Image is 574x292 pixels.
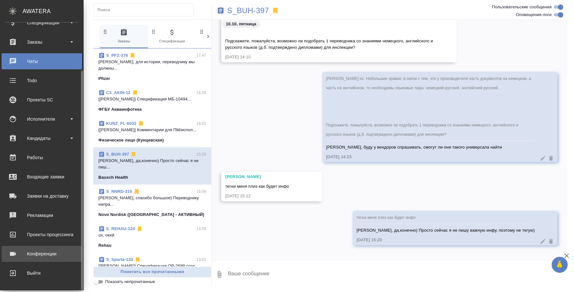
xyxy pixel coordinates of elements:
span: тегни меня плиз как будет инфо [225,184,289,189]
a: S_BUH-397 [227,7,269,14]
div: Кандидаты [5,133,79,143]
svg: Отписаться [129,52,136,59]
a: KUNZ_FL-6032 [106,121,136,126]
a: Чаты [2,53,82,69]
input: Поиск [97,5,194,14]
div: S_PFZ-37817:47[PERSON_NAME], для истории, переводчику мы должны...Pfizer [93,48,211,86]
span: Заказы [102,29,145,44]
span: Показать непрочитанные [105,279,155,285]
div: [DATE] 15:20 [356,237,535,243]
p: Bausch Health [98,174,128,181]
a: Проекты SC [2,92,82,108]
a: S_NNRD-310 [106,189,132,194]
div: Заказы [5,37,79,47]
a: Todo [2,73,82,89]
span: [PERSON_NAME], буду у вендоров спрашивать, смогут ли они такого универсала найти [326,145,502,150]
svg: Отписаться [138,120,144,127]
div: AWATERA [23,5,84,18]
a: Выйти [2,265,82,281]
p: 16:29 [196,90,206,96]
span: [PERSON_NAME], да,конечно) Просто сейчас я не пишу важную инфу, поэтому не тегую) [356,228,535,233]
a: S_Sparta-133 [106,257,133,262]
svg: Отписаться [136,226,143,232]
p: Физическое лицо (Кунцевская) [98,137,164,143]
p: 13:02 [196,256,206,263]
button: 🙏 [551,257,568,273]
div: KUNZ_FL-603216:03[[PERSON_NAME]] Комментарии для ПМ/испол...Физическое лицо (Кунцевская) [93,116,211,147]
p: [PERSON_NAME], для истории, переводчику мы должны... [98,59,206,72]
p: Pfizer [98,75,110,82]
p: [PERSON_NAME], спасибо большое) Переводчику напра... [98,195,206,208]
a: S_REHAU-124 [106,226,135,231]
div: Рекламации [5,210,79,220]
div: Конференции [5,249,79,259]
p: [[PERSON_NAME]] Спецификация OP-2699 созд... [98,263,206,269]
div: S_REHAU-12414:09ох, окейRehau [93,222,211,253]
p: 15:20 [196,151,206,158]
a: Работы [2,150,82,166]
svg: Отписаться [130,151,137,158]
div: Чаты [5,56,79,66]
div: Проекты процессинга [5,230,79,239]
button: Пометить все прочитанными [93,266,211,278]
svg: Зажми и перетащи, чтобы поменять порядок вкладок [150,29,157,35]
svg: Отписаться [134,256,141,263]
div: [DATE] 14:10 [225,54,434,60]
span: 🙏 [554,258,565,271]
div: Выйти [5,268,79,278]
p: [[PERSON_NAME]] Комментарии для ПМ/испол... [98,127,206,133]
a: S_BUH-397 [106,152,129,157]
div: [DATE] 15:12 [225,193,299,199]
p: [[PERSON_NAME]] Спецификация МБ-10494... [98,96,206,102]
a: Проекты процессинга [2,227,82,243]
div: S_NNRD-31015:06[PERSON_NAME], спасибо большое) Переводчику напра...Novo Nordisk ([GEOGRAPHIC_DATA... [93,185,211,222]
a: Входящие заявки [2,169,82,185]
span: Пользовательские сообщения [492,4,551,10]
p: [PERSON_NAME], да,конечно) Просто сейчас я не пиш... [98,158,206,170]
p: ФГБУ Акваинфотека [98,106,142,113]
div: Входящие заявки [5,172,79,182]
p: Novo Nordisk ([GEOGRAPHIC_DATA] - АКТИВНЫЙ) [98,211,204,218]
div: Исполнители [5,114,79,124]
span: Оповещения-логи [516,12,551,18]
div: Заявки на доставку [5,191,79,201]
div: Работы [5,153,79,162]
span: Пометить все прочитанными [97,268,208,276]
p: 16:03 [196,120,206,127]
div: S_Sparta-13313:02[[PERSON_NAME]] Спецификация OP-2699 созд...Спарта [93,253,211,283]
a: Рекламации [2,207,82,223]
svg: Зажми и перетащи, чтобы поменять порядок вкладок [199,29,205,35]
div: C3_AKIN-1216:29[[PERSON_NAME]] Спецификация МБ-10494...ФГБУ Акваинфотека [93,86,211,116]
div: Todo [5,76,79,85]
p: 10.10, пятница [226,21,256,27]
p: 17:47 [196,52,206,59]
svg: Зажми и перетащи, чтобы поменять порядок вкладок [102,29,108,35]
p: Rehau [98,242,111,249]
span: Спецификации [150,29,194,44]
p: ох, окей [98,232,206,238]
span: Клиенты [199,29,242,44]
span: тегни меня плиз как будет инфо [356,215,415,220]
a: C3_AKIN-12 [106,90,131,95]
a: S_PFZ-378 [106,53,128,58]
div: [PERSON_NAME] [225,174,299,180]
div: [DATE] 14:23 [326,154,535,160]
div: Проекты SC [5,95,79,105]
a: Конференции [2,246,82,262]
p: 14:09 [196,226,206,232]
a: Заявки на доставку [2,188,82,204]
span: [PERSON_NAME] ос: Небольшие правки: в связи с тем, что у производителя часть документов на немецк... [326,76,532,137]
p: 15:06 [196,188,206,195]
div: Спецификации [5,18,79,28]
div: S_BUH-39715:20[PERSON_NAME], да,конечно) Просто сейчас я не пиш...Bausch Health [93,147,211,185]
